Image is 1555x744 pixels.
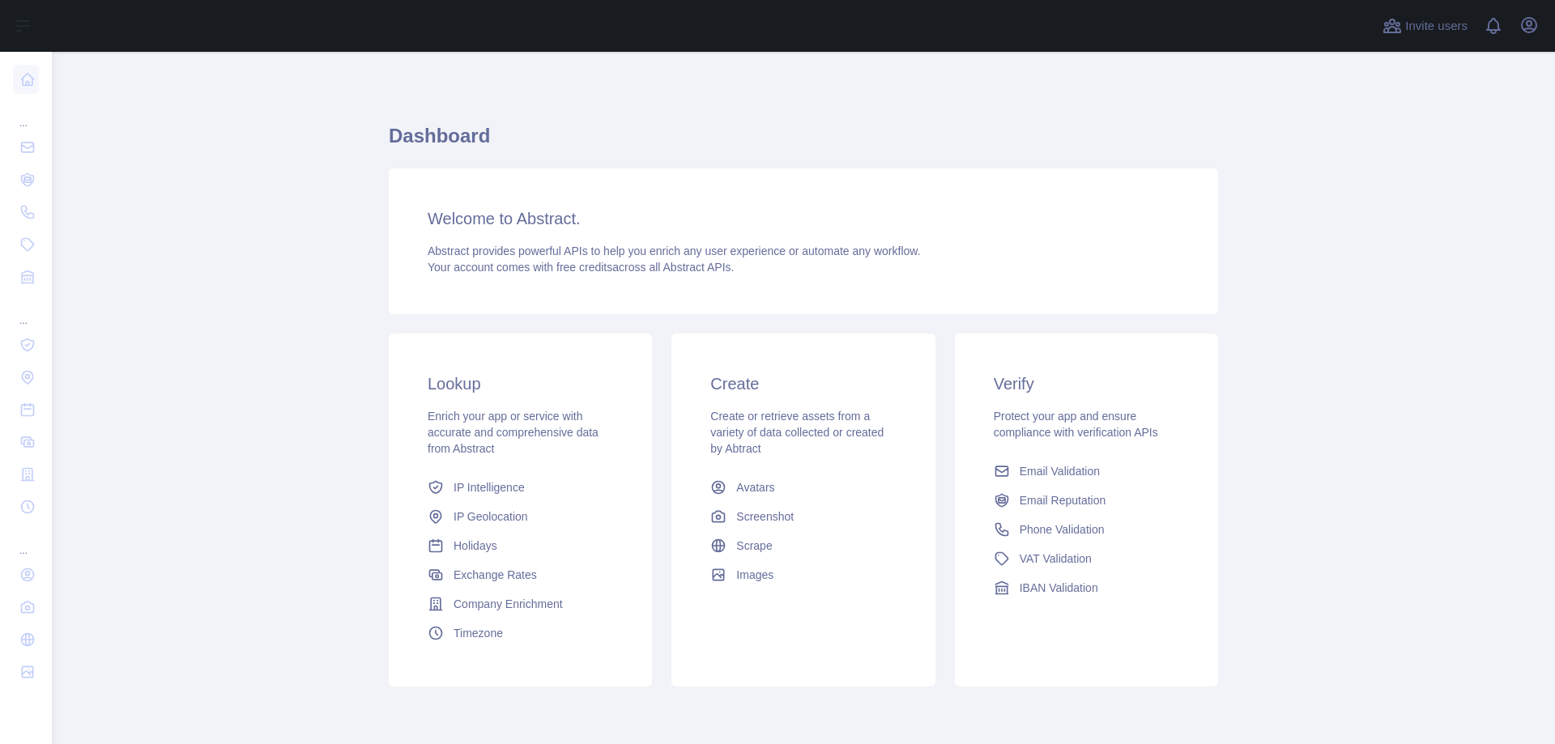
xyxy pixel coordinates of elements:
a: Images [704,560,902,589]
span: Enrich your app or service with accurate and comprehensive data from Abstract [428,410,599,455]
span: Timezone [454,625,503,641]
span: Phone Validation [1020,521,1105,538]
div: ... [13,525,39,557]
a: IBAN Validation [987,573,1186,602]
div: ... [13,97,39,130]
span: Your account comes with across all Abstract APIs. [428,261,734,274]
span: Holidays [454,538,497,554]
a: Phone Validation [987,515,1186,544]
span: IBAN Validation [1020,580,1098,596]
span: VAT Validation [1020,551,1092,567]
a: Timezone [421,619,620,648]
a: Exchange Rates [421,560,620,589]
span: Protect your app and ensure compliance with verification APIs [994,410,1158,439]
span: Scrape [736,538,772,554]
button: Invite users [1379,13,1471,39]
span: free credits [556,261,612,274]
span: Company Enrichment [454,596,563,612]
span: Avatars [736,479,774,495]
span: Email Validation [1020,463,1100,479]
a: Email Reputation [987,486,1186,515]
span: Images [736,567,773,583]
h1: Dashboard [389,123,1218,162]
h3: Create [710,372,896,395]
a: Company Enrichment [421,589,620,619]
span: IP Intelligence [454,479,525,495]
span: IP Geolocation [454,508,528,525]
a: Scrape [704,531,902,560]
a: Email Validation [987,457,1186,486]
span: Exchange Rates [454,567,537,583]
span: Screenshot [736,508,794,525]
a: Holidays [421,531,620,560]
span: Email Reputation [1020,492,1106,508]
a: VAT Validation [987,544,1186,573]
a: Screenshot [704,502,902,531]
a: IP Geolocation [421,502,620,531]
a: IP Intelligence [421,473,620,502]
a: Avatars [704,473,902,502]
h3: Verify [994,372,1179,395]
span: Create or retrieve assets from a variety of data collected or created by Abtract [710,410,884,455]
span: Abstract provides powerful APIs to help you enrich any user experience or automate any workflow. [428,244,921,257]
div: ... [13,295,39,327]
span: Invite users [1405,17,1468,36]
h3: Lookup [428,372,613,395]
h3: Welcome to Abstract. [428,207,1179,230]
